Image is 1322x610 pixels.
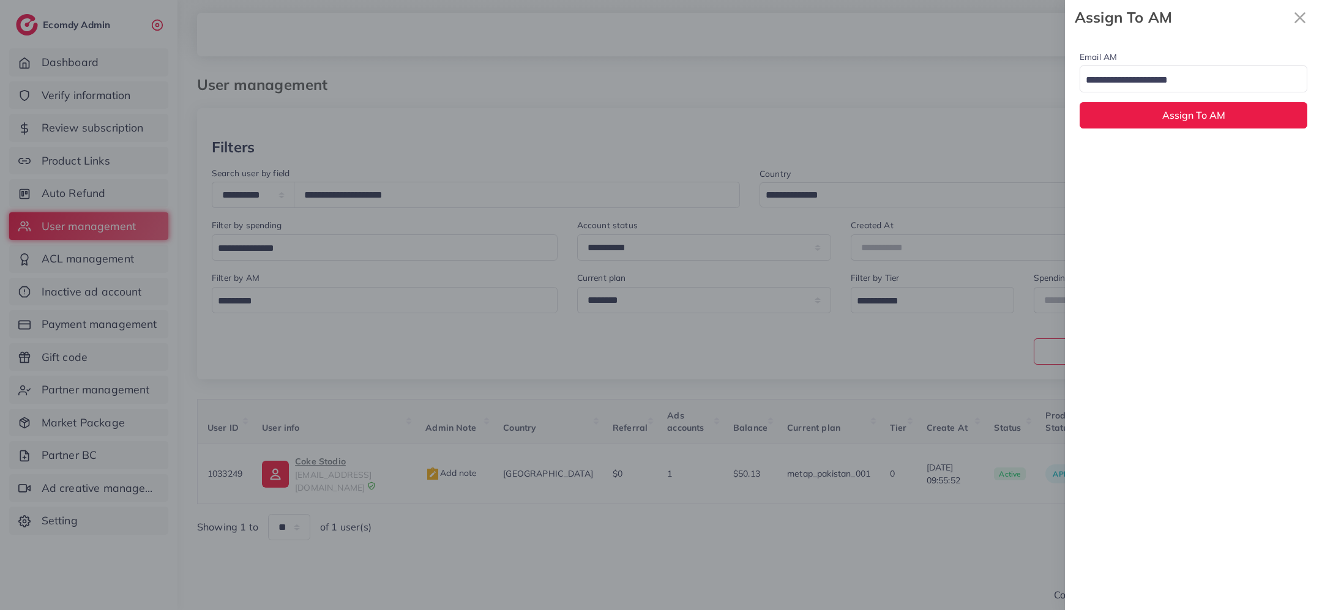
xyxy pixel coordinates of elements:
span: Assign To AM [1162,109,1225,121]
button: Close [1288,5,1312,30]
input: Search for option [1081,71,1291,90]
div: Search for option [1080,65,1307,92]
svg: x [1288,6,1312,30]
label: Email AM [1080,51,1117,63]
button: Assign To AM [1080,102,1307,128]
strong: Assign To AM [1075,7,1288,28]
